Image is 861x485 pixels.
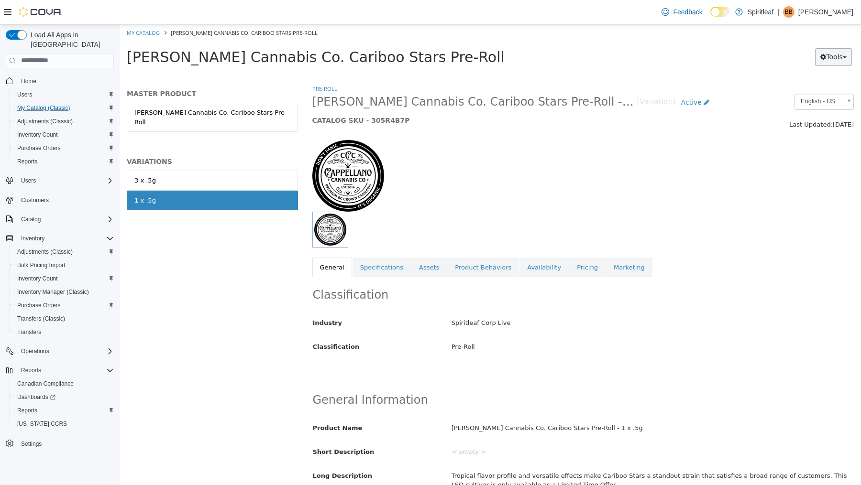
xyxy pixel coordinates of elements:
div: 1 x .5g [15,172,36,181]
img: Cova [19,7,62,17]
button: Users [2,174,118,187]
button: [US_STATE] CCRS [10,417,118,431]
span: [DATE] [713,97,734,104]
span: Inventory Manager (Classic) [17,288,89,296]
a: Specifications [233,233,291,253]
span: Dashboards [13,391,114,403]
span: [PERSON_NAME] Cannabis Co. Cariboo Stars Pre-Roll [7,24,385,41]
a: Purchase Orders [13,142,65,154]
span: Adjustments (Classic) [17,118,73,125]
span: Load All Apps in [GEOGRAPHIC_DATA] [27,30,114,49]
button: Users [10,88,118,101]
p: [PERSON_NAME] [798,6,853,18]
p: Spiritleaf [748,6,773,18]
button: Canadian Compliance [10,377,118,390]
div: 3 x .5g [15,151,36,161]
span: Adjustments (Classic) [13,116,114,127]
button: Adjustments (Classic) [10,115,118,128]
button: Catalog [2,213,118,226]
span: Operations [21,347,49,355]
p: | [777,6,779,18]
button: Inventory Count [10,272,118,285]
span: Operations [17,345,114,357]
span: Reports [17,158,37,165]
div: Pre-Roll [325,314,741,331]
span: Inventory [21,235,44,242]
button: Transfers (Classic) [10,312,118,325]
a: Customers [17,194,53,206]
button: Reports [17,365,45,376]
button: Operations [17,345,53,357]
h5: CATALOG SKU - 305R4B7P [193,92,596,100]
span: Reports [13,156,114,167]
a: General [193,233,232,253]
span: Canadian Compliance [17,380,74,388]
span: Active [562,74,582,82]
div: Tropical flavor profile and versatile effects make Cariboo Stars a standout strain that satisfies... [325,443,741,469]
span: Inventory Count [13,129,114,140]
a: Transfers (Classic) [13,313,69,324]
span: Washington CCRS [13,418,114,430]
h5: VARIATIONS [7,133,178,141]
a: Pricing [450,233,486,253]
span: Home [17,75,114,87]
span: Classification [193,319,240,326]
span: Users [17,91,32,98]
a: Inventory Count [13,129,62,140]
a: Assets [292,233,327,253]
span: Dashboards [17,393,55,401]
span: My Catalog (Classic) [17,104,70,112]
button: My Catalog (Classic) [10,101,118,115]
span: Reports [21,366,41,374]
button: Adjustments (Classic) [10,245,118,259]
span: Inventory Manager (Classic) [13,286,114,298]
div: < empty > [325,420,741,436]
div: [PERSON_NAME] Cannabis Co. Cariboo Stars Pre-Roll - 1 x .5g [325,396,741,412]
small: [Variation] [517,74,556,82]
button: Inventory [2,232,118,245]
a: [PERSON_NAME] Cannabis Co. Cariboo Stars Pre-Roll [7,78,178,108]
button: Home [2,74,118,88]
span: [PERSON_NAME] Cannabis Co. Cariboo Stars Pre-Roll - 1 x .5g [193,70,518,85]
span: English - US [675,70,721,85]
span: Short Description [193,424,255,431]
a: [US_STATE] CCRS [13,418,71,430]
span: Transfers [13,326,114,338]
span: Settings [21,440,42,448]
span: Last Updated: [670,97,713,104]
a: Inventory Manager (Classic) [13,286,93,298]
a: Transfers [13,326,45,338]
a: Adjustments (Classic) [13,246,77,258]
span: Reports [17,407,37,414]
span: Settings [17,437,114,449]
span: Users [21,177,36,184]
span: Home [21,77,36,85]
button: Purchase Orders [10,299,118,312]
a: Feedback [658,2,706,22]
h2: Classification [193,263,734,278]
span: Purchase Orders [13,142,114,154]
span: [PERSON_NAME] Cannabis Co. Cariboo Stars Pre-Roll [51,5,198,12]
span: Feedback [673,7,702,17]
span: Inventory Count [17,275,58,282]
span: Purchase Orders [13,300,114,311]
span: Reports [13,405,114,416]
button: Operations [2,345,118,358]
a: Reports [13,405,41,416]
a: English - US [675,69,734,86]
a: My Catalog [7,5,40,12]
span: Adjustments (Classic) [13,246,114,258]
button: Tools [695,24,732,42]
span: Reports [17,365,114,376]
a: Product Behaviors [328,233,399,253]
span: Customers [21,196,49,204]
span: Product Name [193,400,243,407]
span: Catalog [17,214,114,225]
a: Users [13,89,36,100]
span: Users [13,89,114,100]
span: Long Description [193,448,253,455]
span: Inventory Count [17,131,58,139]
button: Catalog [17,214,44,225]
button: Reports [10,155,118,168]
